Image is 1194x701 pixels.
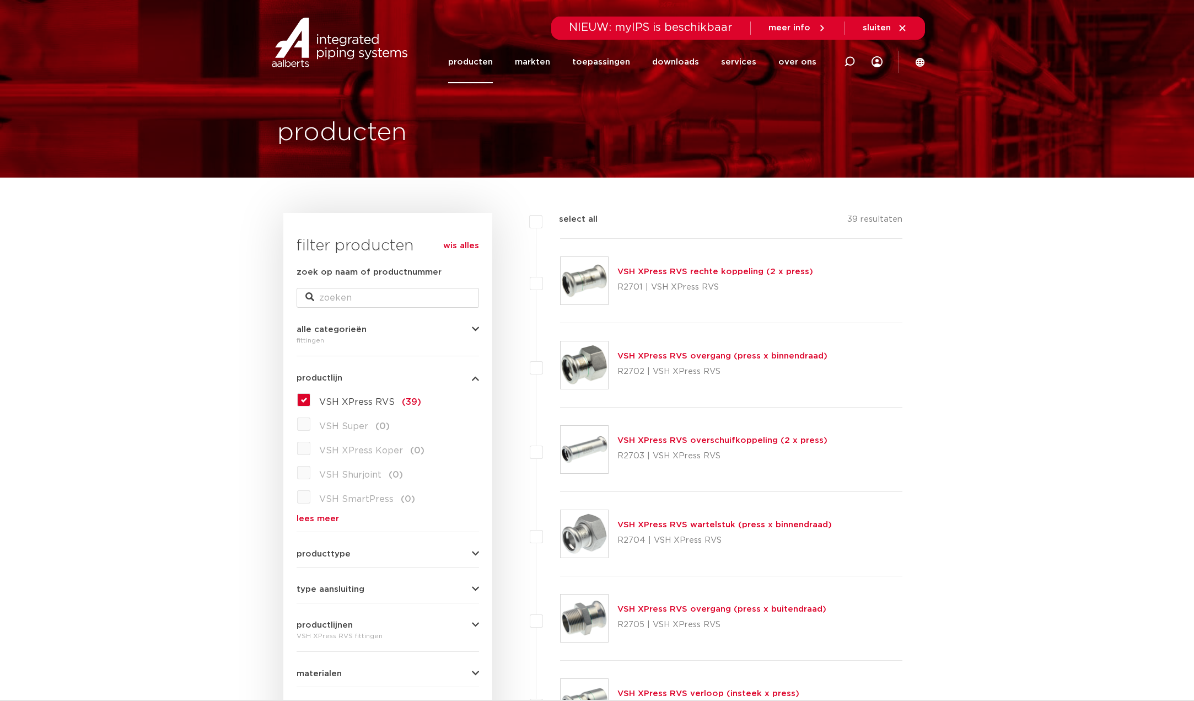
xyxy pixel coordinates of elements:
span: (0) [410,446,424,455]
a: downloads [652,41,699,83]
span: type aansluiting [297,585,364,593]
a: over ons [778,41,816,83]
span: productlijnen [297,621,353,629]
p: R2704 | VSH XPress RVS [617,532,832,549]
span: productlijn [297,374,342,382]
p: R2701 | VSH XPress RVS [617,279,813,296]
span: VSH Shurjoint [319,470,381,479]
div: VSH XPress RVS fittingen [297,629,479,643]
span: (0) [401,495,415,504]
img: Thumbnail for VSH XPress RVS overgang (press x buitendraad) [561,595,608,642]
img: Thumbnail for VSH XPress RVS overschuifkoppeling (2 x press) [561,426,608,473]
span: NIEUW: myIPS is beschikbaar [569,22,733,33]
a: VSH XPress RVS overgang (press x buitendraad) [617,605,826,613]
a: VSH XPress RVS verloop (insteek x press) [617,689,799,698]
span: (39) [402,398,421,406]
button: productlijnen [297,621,479,629]
p: R2702 | VSH XPress RVS [617,363,827,381]
p: 39 resultaten [847,213,902,230]
a: services [721,41,756,83]
span: (0) [389,470,403,479]
label: zoek op naam of productnummer [297,266,442,279]
div: fittingen [297,334,479,347]
a: toepassingen [572,41,630,83]
span: alle categorieën [297,325,367,334]
a: producten [448,41,493,83]
span: VSH XPress RVS [319,398,395,406]
span: materialen [297,670,342,678]
label: select all [542,213,598,226]
button: alle categorieën [297,325,479,334]
a: VSH XPress RVS wartelstuk (press x binnendraad) [617,521,832,529]
h3: filter producten [297,235,479,257]
a: sluiten [863,23,907,33]
nav: Menu [448,41,816,83]
h1: producten [277,115,407,151]
a: VSH XPress RVS overschuifkoppeling (2 x press) [617,436,827,445]
a: wis alles [443,239,479,253]
span: VSH XPress Koper [319,446,403,455]
span: meer info [768,24,810,32]
a: VSH XPress RVS rechte koppeling (2 x press) [617,267,813,276]
span: (0) [375,422,390,431]
input: zoeken [297,288,479,308]
button: materialen [297,670,479,678]
span: producttype [297,550,351,558]
a: VSH XPress RVS overgang (press x binnendraad) [617,352,827,360]
a: meer info [768,23,827,33]
p: R2705 | VSH XPress RVS [617,616,826,634]
span: sluiten [863,24,891,32]
a: lees meer [297,515,479,523]
a: markten [515,41,550,83]
span: VSH Super [319,422,368,431]
button: productlijn [297,374,479,382]
img: Thumbnail for VSH XPress RVS overgang (press x binnendraad) [561,341,608,389]
button: producttype [297,550,479,558]
img: Thumbnail for VSH XPress RVS wartelstuk (press x binnendraad) [561,510,608,558]
span: VSH SmartPress [319,495,394,504]
p: R2703 | VSH XPress RVS [617,447,827,465]
button: type aansluiting [297,585,479,593]
img: Thumbnail for VSH XPress RVS rechte koppeling (2 x press) [561,257,608,304]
